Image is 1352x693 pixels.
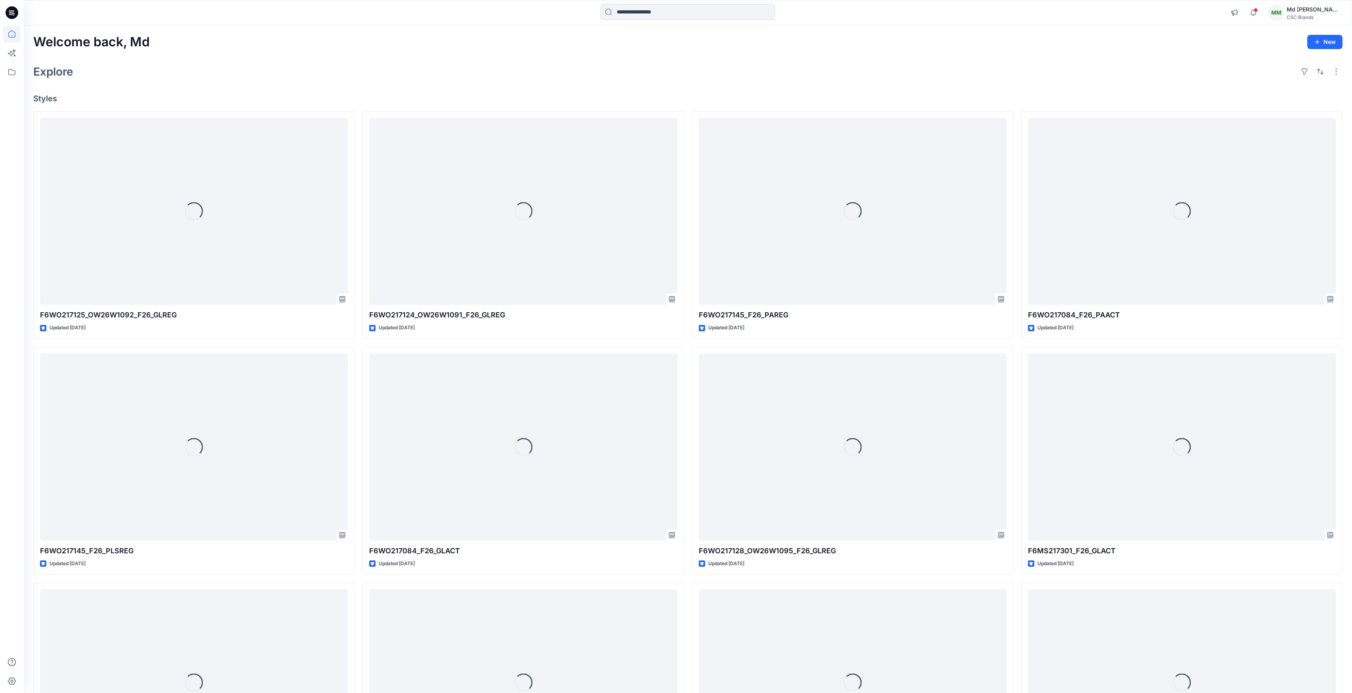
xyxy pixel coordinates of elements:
p: F6WO217124_OW26W1091_F26_GLREG [369,309,677,321]
h4: Styles [33,94,1342,103]
p: Updated [DATE] [50,560,86,568]
h2: Welcome back, Md [33,35,150,49]
div: MM [1269,6,1283,20]
p: F6WO217084_F26_GLACT [369,545,677,556]
p: Updated [DATE] [379,560,415,568]
button: New [1307,35,1342,49]
p: F6WO217128_OW26W1095_F26_GLREG [699,545,1007,556]
p: Updated [DATE] [708,560,744,568]
p: Updated [DATE] [708,324,744,332]
p: F6MS217301_F26_GLACT [1028,545,1336,556]
div: Md [PERSON_NAME] [1287,5,1342,14]
p: Updated [DATE] [379,324,415,332]
div: CSC Brands [1287,14,1342,20]
h2: Explore [33,65,73,78]
p: F6WO217084_F26_PAACT [1028,309,1336,321]
p: F6WO217145_F26_PAREG [699,309,1007,321]
p: Updated [DATE] [1037,560,1074,568]
p: Updated [DATE] [50,324,86,332]
p: F6WO217145_F26_PLSREG [40,545,348,556]
p: F6WO217125_OW26W1092_F26_GLREG [40,309,348,321]
p: Updated [DATE] [1037,324,1074,332]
